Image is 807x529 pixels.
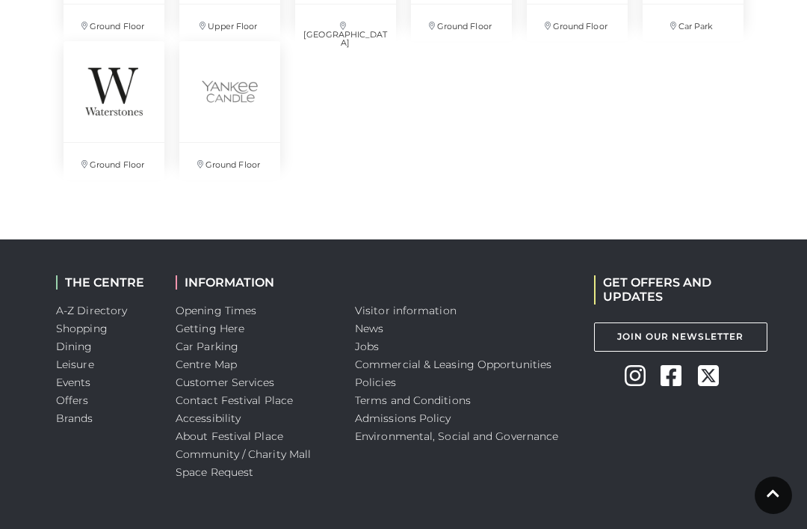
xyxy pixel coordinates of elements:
[527,4,628,41] p: Ground Floor
[176,358,237,371] a: Centre Map
[176,429,283,443] a: About Festival Place
[56,34,172,172] a: Ground Floor
[355,358,551,371] a: Commercial & Leasing Opportunities
[594,322,767,352] a: Join Our Newsletter
[355,376,396,389] a: Policies
[64,143,164,180] p: Ground Floor
[56,376,91,389] a: Events
[56,275,153,290] h2: THE CENTRE
[176,394,293,407] a: Contact Festival Place
[176,340,238,353] a: Car Parking
[172,34,288,172] a: Ground Floor
[355,394,471,407] a: Terms and Conditions
[176,275,333,290] h2: INFORMATION
[179,143,280,180] p: Ground Floor
[179,4,280,41] p: Upper Floor
[176,412,241,425] a: Accessibility
[295,4,396,58] p: [GEOGRAPHIC_DATA]
[355,304,457,317] a: Visitor information
[355,412,451,425] a: Admissions Policy
[56,304,127,317] a: A-Z Directory
[56,322,108,335] a: Shopping
[643,4,743,41] p: Car Park
[355,429,558,443] a: Environmental, Social and Governance
[56,340,93,353] a: Dining
[594,275,751,304] h2: GET OFFERS AND UPDATES
[355,322,383,335] a: News
[411,4,512,41] p: Ground Floor
[176,376,275,389] a: Customer Services
[56,394,89,407] a: Offers
[176,322,244,335] a: Getting Here
[176,447,311,479] a: Community / Charity Mall Space Request
[355,340,379,353] a: Jobs
[56,412,93,425] a: Brands
[64,4,164,41] p: Ground Floor
[176,304,256,317] a: Opening Times
[56,358,94,371] a: Leisure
